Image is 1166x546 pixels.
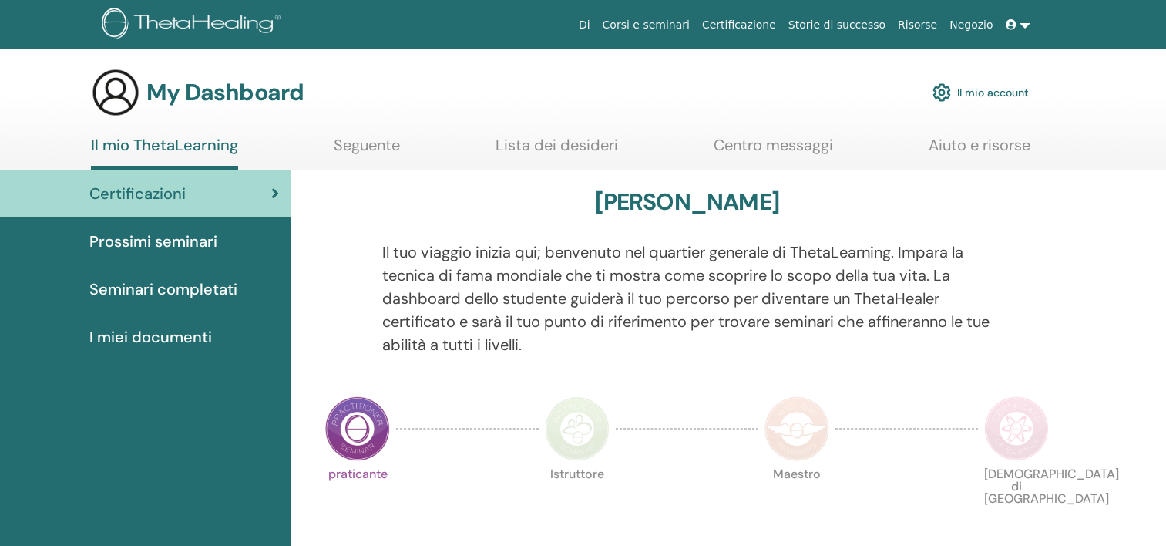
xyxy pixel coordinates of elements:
a: Seguente [334,136,400,166]
h3: [PERSON_NAME] [595,188,779,216]
h3: My Dashboard [146,79,304,106]
a: Di [573,11,596,39]
img: generic-user-icon.jpg [91,68,140,117]
a: Il mio account [932,76,1029,110]
a: Negozio [943,11,999,39]
p: praticante [325,468,390,533]
a: Lista dei desideri [496,136,618,166]
span: Certificazioni [89,182,186,205]
p: Istruttore [545,468,610,533]
p: Il tuo viaggio inizia qui; benvenuto nel quartier generale di ThetaLearning. Impara la tecnica di... [382,241,992,356]
p: [DEMOGRAPHIC_DATA] di [GEOGRAPHIC_DATA] [984,468,1049,533]
p: Maestro [764,468,829,533]
a: Il mio ThetaLearning [91,136,238,170]
img: cog.svg [932,79,951,106]
img: Master [764,396,829,461]
img: Practitioner [325,396,390,461]
a: Corsi e seminari [596,11,696,39]
img: Certificate of Science [984,396,1049,461]
span: I miei documenti [89,325,212,349]
a: Aiuto e risorse [929,136,1030,166]
a: Risorse [892,11,943,39]
a: Storie di successo [782,11,892,39]
a: Centro messaggi [714,136,833,166]
a: Certificazione [696,11,782,39]
img: Instructor [545,396,610,461]
span: Prossimi seminari [89,230,217,253]
img: logo.png [102,8,286,42]
span: Seminari completati [89,278,237,301]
